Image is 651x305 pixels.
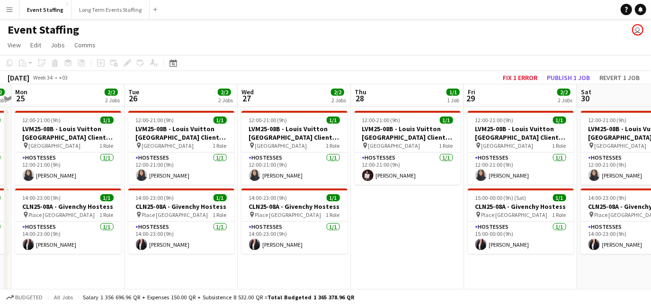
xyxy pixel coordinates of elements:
[83,294,354,301] div: Salary 1 356 696.96 QR + Expenses 150.00 QR + Subsistence 8 532.00 QR =
[27,39,45,51] a: Edit
[51,41,65,49] span: Jobs
[74,41,96,49] span: Comms
[543,72,594,84] button: Publish 1 job
[47,39,69,51] a: Jobs
[499,72,541,84] button: Fix 1 error
[52,294,75,301] span: All jobs
[596,72,643,84] button: Revert 1 job
[632,24,643,36] app-user-avatar: Events Staffing Team
[19,0,71,19] button: Event Staffing
[15,294,43,301] span: Budgeted
[8,73,29,82] div: [DATE]
[59,74,68,81] div: +03
[8,23,79,37] h1: Event Staffing
[31,74,55,81] span: Week 34
[268,294,354,301] span: Total Budgeted 1 365 378.96 QR
[8,41,21,49] span: View
[71,39,99,51] a: Comms
[5,292,44,303] button: Budgeted
[71,0,150,19] button: Long Term Events Staffing
[30,41,41,49] span: Edit
[4,39,25,51] a: View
